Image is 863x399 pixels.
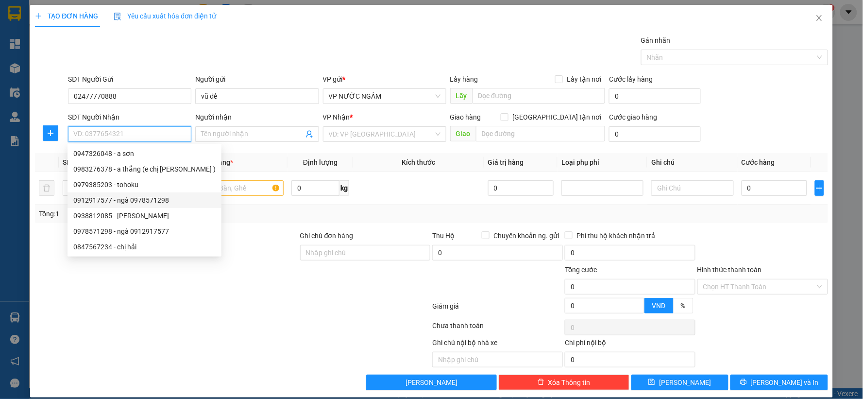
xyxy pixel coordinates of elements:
[751,377,819,388] span: [PERSON_NAME] và In
[431,301,564,318] div: Giảm giá
[641,36,671,44] label: Gán nhãn
[488,180,554,196] input: 0
[609,88,701,104] input: Cước lấy hàng
[659,377,711,388] span: [PERSON_NAME]
[17,41,89,74] span: [GEOGRAPHIC_DATA], [GEOGRAPHIC_DATA] ↔ [GEOGRAPHIC_DATA]
[114,13,121,20] img: icon
[63,158,70,166] span: SL
[609,75,653,83] label: Cước lấy hàng
[558,153,647,172] th: Loại phụ phí
[202,180,284,196] input: VD: Bàn, Ghế
[806,5,833,32] button: Close
[329,89,440,104] span: VP NƯỚC NGẦM
[508,112,605,122] span: [GEOGRAPHIC_DATA] tận nơi
[573,230,659,241] span: Phí thu hộ khách nhận trả
[73,242,216,252] div: 0847567234 - chị hải
[565,266,597,274] span: Tổng cước
[548,377,591,388] span: Xóa Thông tin
[5,52,16,101] img: logo
[68,192,221,208] div: 0912917577 - ngà 0978571298
[565,337,695,352] div: Chi phí nội bộ
[815,184,824,192] span: plus
[815,180,824,196] button: plus
[35,12,98,20] span: TẠO ĐƠN HÀNG
[499,375,629,390] button: deleteXóa Thông tin
[35,13,42,19] span: plus
[300,232,354,240] label: Ghi chú đơn hàng
[730,375,828,390] button: printer[PERSON_NAME] và In
[73,226,216,237] div: 0978571298 - ngà 0912917577
[450,126,476,141] span: Giao
[366,375,497,390] button: [PERSON_NAME]
[300,245,431,260] input: Ghi chú đơn hàng
[651,180,733,196] input: Ghi Chú
[68,146,221,161] div: 0947326048 - a sơn
[647,153,737,172] th: Ghi chú
[432,352,563,367] input: Nhập ghi chú
[73,195,216,206] div: 0912917577 - ngà 0978571298
[339,180,349,196] span: kg
[488,158,524,166] span: Giá trị hàng
[563,74,605,85] span: Lấy tận nơi
[432,232,455,240] span: Thu Hộ
[431,320,564,337] div: Chưa thanh toán
[303,158,338,166] span: Định lượng
[648,379,655,386] span: save
[681,302,686,310] span: %
[609,126,701,142] input: Cước giao hàng
[609,113,657,121] label: Cước giao hàng
[73,179,216,190] div: 0979385203 - tohoku
[68,239,221,255] div: 0847567234 - chị hải
[68,224,221,239] div: 0978571298 - ngà 0912917577
[402,158,435,166] span: Kích thước
[73,210,216,221] div: 0938812085 - [PERSON_NAME]
[473,88,606,104] input: Dọc đường
[73,164,216,174] div: 0983276378 - a thắng (e chị [PERSON_NAME] )
[740,379,747,386] span: printer
[114,12,216,20] span: Yêu cầu xuất hóa đơn điện tử
[406,377,457,388] span: [PERSON_NAME]
[43,125,58,141] button: plus
[742,158,775,166] span: Cước hàng
[450,113,481,121] span: Giao hàng
[450,88,473,104] span: Lấy
[450,75,478,83] span: Lấy hàng
[323,113,350,121] span: VP Nhận
[652,302,666,310] span: VND
[68,177,221,192] div: 0979385203 - tohoku
[697,266,762,274] label: Hình thức thanh toán
[195,112,319,122] div: Người nhận
[538,379,544,386] span: delete
[39,180,54,196] button: delete
[432,337,563,352] div: Ghi chú nội bộ nhà xe
[68,161,221,177] div: 0983276378 - a thắng (e chị dung )
[323,74,446,85] div: VP gửi
[68,208,221,224] div: 0938812085 - thiên ngọc minh
[73,148,216,159] div: 0947326048 - a sơn
[43,129,58,137] span: plus
[18,8,88,39] strong: CHUYỂN PHÁT NHANH AN PHÚ QUÝ
[68,112,191,122] div: SĐT Người Nhận
[476,126,606,141] input: Dọc đường
[39,208,333,219] div: Tổng: 1
[195,74,319,85] div: Người gửi
[68,74,191,85] div: SĐT Người Gửi
[631,375,729,390] button: save[PERSON_NAME]
[305,130,313,138] span: user-add
[815,14,823,22] span: close
[490,230,563,241] span: Chuyển khoản ng. gửi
